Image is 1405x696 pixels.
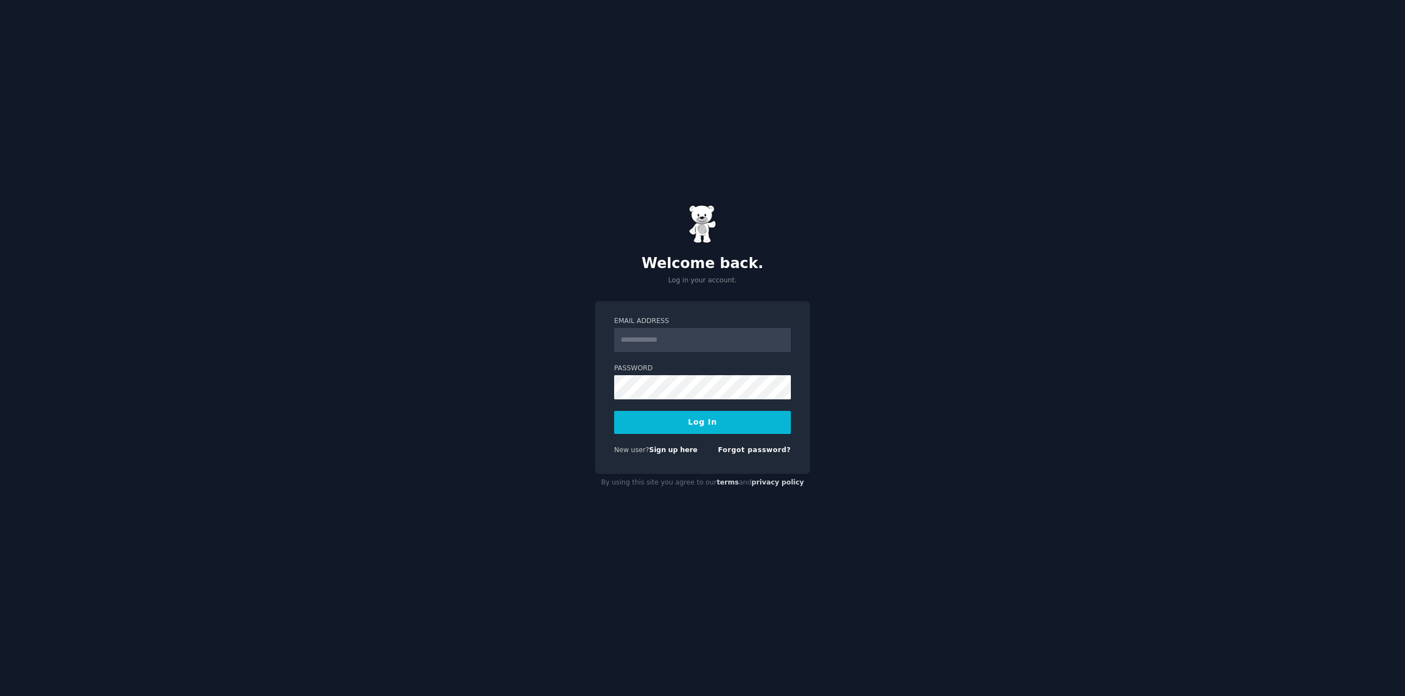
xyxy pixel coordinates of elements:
a: terms [717,478,739,486]
label: Email Address [614,316,791,326]
a: Forgot password? [718,446,791,454]
label: Password [614,364,791,374]
p: Log in your account. [595,276,810,286]
button: Log In [614,411,791,434]
img: Gummy Bear [689,205,716,243]
a: Sign up here [649,446,698,454]
h2: Welcome back. [595,255,810,272]
a: privacy policy [751,478,804,486]
span: New user? [614,446,649,454]
div: By using this site you agree to our and [595,474,810,492]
